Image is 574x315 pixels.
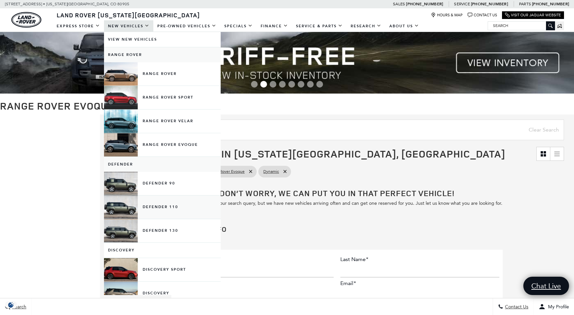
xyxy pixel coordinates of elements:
[454,2,470,6] span: Service
[104,258,221,281] a: Discovery Sport
[104,133,221,157] a: Range Rover Evoque
[104,219,221,242] a: Defender 130
[104,172,221,195] a: Defender 90
[104,86,221,109] a: Range Rover Sport
[503,304,528,310] span: Contact Us
[11,12,41,28] a: land-rover
[471,1,508,7] a: [PHONE_NUMBER]
[523,277,569,295] a: Chat Live
[104,110,221,133] a: Range Rover Velar
[11,12,41,28] img: Land Rover
[307,81,314,88] span: Go to slide 7
[175,226,499,233] h2: Contact Info
[153,20,220,32] a: Pre-Owned Vehicles
[406,1,443,7] a: [PHONE_NUMBER]
[110,147,505,160] span: 0 Vehicles for Sale in [US_STATE][GEOGRAPHIC_DATA], [GEOGRAPHIC_DATA]
[53,20,104,32] a: EXPRESS STORE
[279,81,286,88] span: Go to slide 4
[57,11,200,19] span: Land Rover [US_STATE][GEOGRAPHIC_DATA]
[288,81,295,88] span: Go to slide 5
[260,81,267,88] span: Go to slide 2
[53,11,204,19] a: Land Rover [US_STATE][GEOGRAPHIC_DATA]
[171,200,503,206] p: No vehicles matched your search query, but we have new vehicles arriving often and can get one re...
[385,20,423,32] a: About Us
[488,22,555,30] input: Search
[534,298,574,315] button: Open user profile menu
[3,301,19,308] section: Click to Open Cookie Consent Modal
[251,81,258,88] span: Go to slide 1
[104,243,221,258] a: Discovery
[532,1,569,7] a: [PHONE_NUMBER]
[104,20,153,32] a: New Vehicles
[53,20,423,32] nav: Main Navigation
[545,304,569,310] span: My Profile
[104,157,221,172] a: Defender
[104,62,221,86] a: Range Rover
[347,20,385,32] a: Research
[270,81,276,88] span: Go to slide 3
[104,282,221,305] a: Discovery
[257,20,292,32] a: Finance
[340,256,368,262] label: Last Name
[3,301,19,308] img: Opt-Out Icon
[220,20,257,32] a: Specials
[316,81,323,88] span: Go to slide 8
[468,13,497,18] a: Contact Us
[207,167,245,176] span: Range Rover Evoque
[104,32,221,47] a: View New Vehicles
[292,20,347,32] a: Service & Parts
[298,81,304,88] span: Go to slide 6
[110,120,564,140] input: Search Inventory
[431,13,463,18] a: Hours & Map
[5,2,129,6] a: [STREET_ADDRESS] • [US_STATE][GEOGRAPHIC_DATA], CO 80905
[393,2,405,6] span: Sales
[340,280,356,286] label: Email
[171,189,503,197] h2: Don’t worry, we can put you in that perfect vehicle!
[505,13,561,18] a: Visit Our Jaguar Website
[528,281,564,290] span: Chat Live
[104,195,221,219] a: Defender 110
[519,2,531,6] span: Parts
[104,47,221,62] a: Range Rover
[263,167,279,176] span: Dynamic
